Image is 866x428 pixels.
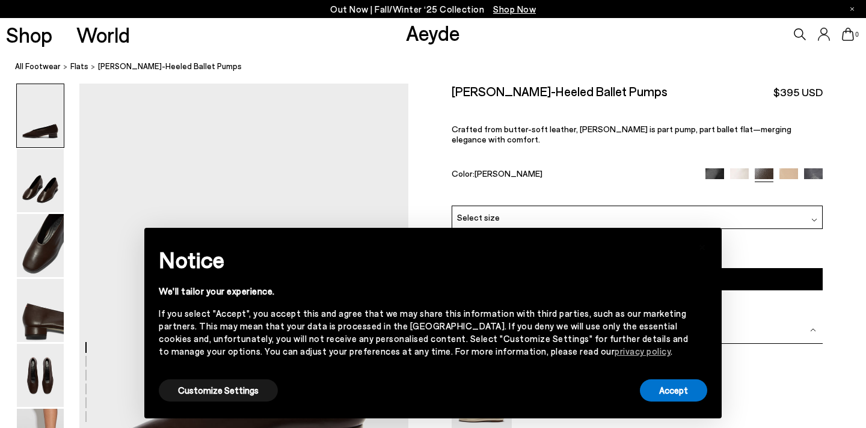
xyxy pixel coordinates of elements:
[452,124,791,144] span: Crafted from butter-soft leather, [PERSON_NAME] is part pump, part ballet flat—merging elegance w...
[688,231,717,260] button: Close this notice
[98,60,242,73] span: [PERSON_NAME]-Heeled Ballet Pumps
[452,168,693,182] div: Color:
[698,237,707,254] span: ×
[159,285,688,298] div: We'll tailor your experience.
[615,346,671,356] a: privacy policy
[640,379,707,402] button: Accept
[159,244,688,275] h2: Notice
[6,24,52,45] a: Shop
[76,24,130,45] a: World
[842,28,854,41] a: 0
[457,211,500,224] span: Select size
[330,2,536,17] p: Out Now | Fall/Winter ‘25 Collection
[474,168,542,179] span: [PERSON_NAME]
[493,4,536,14] span: Navigate to /collections/new-in
[70,61,88,71] span: flats
[70,60,88,73] a: flats
[810,327,816,333] img: svg%3E
[854,31,860,38] span: 0
[15,50,866,84] nav: breadcrumb
[17,279,64,342] img: Delia Low-Heeled Ballet Pumps - Image 4
[159,307,688,358] div: If you select "Accept", you accept this and agree that we may share this information with third p...
[773,85,823,100] span: $395 USD
[17,149,64,212] img: Delia Low-Heeled Ballet Pumps - Image 2
[159,379,278,402] button: Customize Settings
[17,84,64,147] img: Delia Low-Heeled Ballet Pumps - Image 1
[406,20,460,45] a: Aeyde
[17,214,64,277] img: Delia Low-Heeled Ballet Pumps - Image 3
[452,84,668,99] h2: [PERSON_NAME]-Heeled Ballet Pumps
[811,217,817,223] img: svg%3E
[17,344,64,407] img: Delia Low-Heeled Ballet Pumps - Image 5
[15,60,61,73] a: All Footwear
